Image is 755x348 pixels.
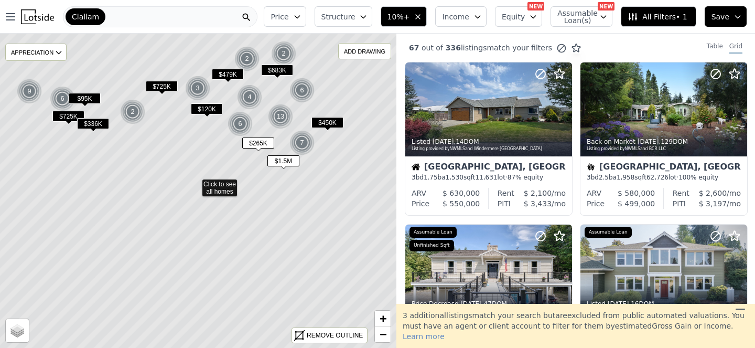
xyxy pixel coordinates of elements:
[409,240,454,251] div: Unfinished Sqft
[237,85,262,110] div: 4
[460,300,482,308] time: 2025-09-03 17:44
[52,111,84,122] span: $725K
[120,99,146,124] img: g1.png
[185,76,211,101] img: g1.png
[311,117,343,132] div: $450K
[72,12,99,22] span: Clallam
[321,12,355,22] span: Structure
[234,46,260,71] img: g1.png
[557,9,591,24] span: Assumable Loan(s)
[646,174,668,181] span: 62,726
[673,188,689,198] div: Rent
[405,62,571,216] a: Listed [DATE],14DOMListing provided byNWMLSand Windermere [GEOGRAPHIC_DATA]House[GEOGRAPHIC_DATA]...
[412,163,566,173] div: [GEOGRAPHIC_DATA], [GEOGRAPHIC_DATA]
[412,198,429,209] div: Price
[268,104,294,129] img: g1.png
[146,81,178,92] span: $725K
[375,311,391,326] a: Zoom in
[234,46,260,71] div: 2
[729,42,742,54] div: Grid
[527,2,544,10] div: NEW
[311,117,343,128] span: $450K
[412,173,566,182] div: 3 bd 1.75 ba sqft lot · 87% equity
[50,86,75,111] img: g1.png
[705,6,747,27] button: Save
[271,12,288,22] span: Price
[403,332,445,341] span: Learn more
[77,118,109,133] div: $336K
[69,93,101,108] div: $95K
[267,155,299,166] span: $1.5M
[587,163,741,173] div: [GEOGRAPHIC_DATA], [GEOGRAPHIC_DATA]
[435,6,487,27] button: Income
[5,44,67,61] div: APPRECIATION
[315,6,372,27] button: Structure
[52,111,84,126] div: $725K
[446,174,463,181] span: 1,530
[237,85,263,110] img: g1.png
[443,199,480,208] span: $ 550,000
[487,43,552,53] span: match your filters
[271,41,297,66] img: g1.png
[69,93,101,104] span: $95K
[289,78,315,103] img: g1.png
[77,118,109,129] span: $336K
[339,44,391,59] div: ADD DRAWING
[514,188,566,198] div: /mo
[17,79,42,104] div: 9
[242,138,274,149] span: $265K
[587,138,742,146] div: Back on Market , 129 DOM
[212,69,244,84] div: $479K
[409,44,419,52] span: 67
[387,12,410,22] span: 10%+
[587,300,742,308] div: Listed , 16 DOM
[6,319,29,342] a: Layers
[551,6,612,27] button: Assumable Loan(s)
[618,199,655,208] span: $ 499,000
[396,43,581,54] div: out of listings
[443,189,480,197] span: $ 630,000
[412,146,567,152] div: Listing provided by NWMLS and Windermere [GEOGRAPHIC_DATA]
[289,130,315,155] img: g1.png
[502,12,525,22] span: Equity
[289,130,315,155] div: 7
[264,6,306,27] button: Price
[598,2,614,10] div: NEW
[185,76,210,101] div: 3
[442,12,469,22] span: Income
[587,146,742,152] div: Listing provided by NWMLS and BCR LLC
[433,138,454,145] time: 2025-09-04 00:00
[608,300,629,308] time: 2025-09-02 17:04
[585,227,632,238] div: Assumable Loan
[261,65,293,80] div: $683K
[307,331,363,340] div: REMOVE OUTLINE
[380,328,386,341] span: −
[711,12,729,22] span: Save
[396,304,755,348] div: 3 additional listing s match your search but are excluded from public automated valuations. You m...
[511,198,566,209] div: /mo
[686,198,741,209] div: /mo
[146,81,178,96] div: $725K
[495,6,542,27] button: Equity
[375,326,391,342] a: Zoom out
[261,65,293,76] span: $683K
[412,300,567,308] div: Price Decrease , 47 DOM
[191,103,223,119] div: $120K
[673,198,686,209] div: PITI
[621,6,696,27] button: All Filters• 1
[587,188,601,198] div: ARV
[476,174,498,181] span: 11,631
[587,173,741,182] div: 3 bd 2.5 ba sqft lot · 100% equity
[380,312,386,325] span: +
[638,138,659,145] time: 2025-09-03 23:04
[498,198,511,209] div: PITI
[587,163,595,171] img: Mobile
[412,163,420,171] img: House
[412,188,426,198] div: ARV
[587,198,605,209] div: Price
[412,138,567,146] div: Listed , 14 DOM
[707,42,723,54] div: Table
[268,104,293,129] div: 13
[120,99,145,124] div: 2
[409,227,457,238] div: Assumable Loan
